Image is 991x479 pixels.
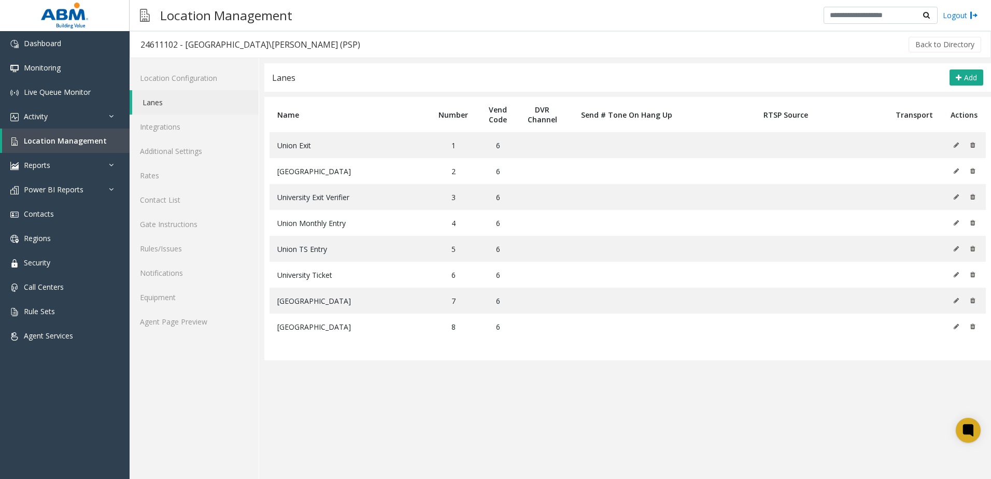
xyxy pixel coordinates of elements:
span: Contacts [24,209,54,219]
span: Union Exit [277,140,311,150]
a: Location Configuration [130,66,259,90]
img: 'icon' [10,332,19,341]
span: Location Management [24,136,107,146]
img: 'icon' [10,137,19,146]
td: 5 [429,236,478,262]
span: Reports [24,160,50,170]
a: Additional Settings [130,139,259,163]
h3: Location Management [155,3,298,28]
span: Agent Services [24,331,73,341]
img: 'icon' [10,64,19,73]
span: Regions [24,233,51,243]
img: 'icon' [10,259,19,267]
span: Union TS Entry [277,244,327,254]
button: Back to Directory [909,37,981,52]
span: Add [964,73,977,82]
td: 6 [478,184,518,210]
img: 'icon' [10,284,19,292]
div: 24611102 - [GEOGRAPHIC_DATA]\[PERSON_NAME] (PSP) [140,38,360,51]
a: Rules/Issues [130,236,259,261]
span: Dashboard [24,38,61,48]
td: 8 [429,314,478,340]
a: Rates [130,163,259,188]
th: Vend Code [478,97,518,132]
td: 6 [478,132,518,158]
span: Power BI Reports [24,185,83,194]
span: Live Queue Monitor [24,87,91,97]
td: 6 [478,288,518,314]
td: 6 [478,314,518,340]
th: Number [429,97,478,132]
span: Call Centers [24,282,64,292]
td: 1 [429,132,478,158]
img: logout [970,10,978,21]
img: 'icon' [10,186,19,194]
td: 7 [429,288,478,314]
img: 'icon' [10,113,19,121]
span: [GEOGRAPHIC_DATA] [277,166,351,176]
span: Rule Sets [24,306,55,316]
button: Add [950,69,983,86]
span: Security [24,258,50,267]
a: Notifications [130,261,259,285]
img: 'icon' [10,162,19,170]
th: Send # Tone On Hang Up [567,97,687,132]
span: [GEOGRAPHIC_DATA] [277,296,351,306]
td: 4 [429,210,478,236]
img: 'icon' [10,308,19,316]
a: Equipment [130,285,259,309]
td: 6 [478,236,518,262]
a: Logout [943,10,978,21]
a: Integrations [130,115,259,139]
a: Lanes [132,90,259,115]
td: 2 [429,158,478,184]
img: 'icon' [10,40,19,48]
a: Gate Instructions [130,212,259,236]
td: 6 [478,262,518,288]
td: 6 [478,210,518,236]
span: Activity [24,111,48,121]
th: Transport [886,97,943,132]
th: RTSP Source [686,97,885,132]
img: 'icon' [10,210,19,219]
span: University Ticket [277,270,332,280]
a: Agent Page Preview [130,309,259,334]
a: Location Management [2,129,130,153]
div: Lanes [272,71,295,84]
th: Name [270,97,429,132]
span: Monitoring [24,63,61,73]
td: 3 [429,184,478,210]
td: 6 [429,262,478,288]
span: Union Monthly Entry [277,218,346,228]
td: 6 [478,158,518,184]
a: Contact List [130,188,259,212]
img: 'icon' [10,89,19,97]
img: 'icon' [10,235,19,243]
th: Actions [942,97,986,132]
span: University Exit Verifier [277,192,349,202]
img: pageIcon [140,3,150,28]
span: [GEOGRAPHIC_DATA] [277,322,351,332]
th: DVR Channel [518,97,567,132]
